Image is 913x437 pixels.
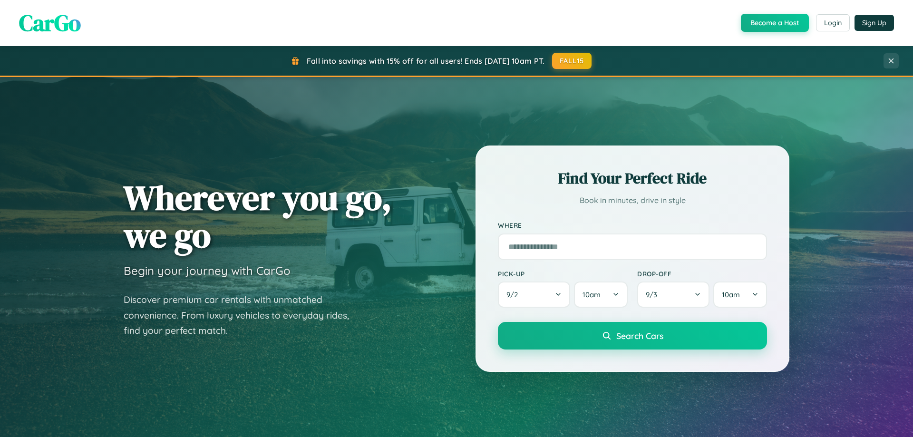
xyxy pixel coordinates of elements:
[506,290,523,299] span: 9 / 2
[498,322,767,350] button: Search Cars
[307,56,545,66] span: Fall into savings with 15% off for all users! Ends [DATE] 10am PT.
[741,14,809,32] button: Become a Host
[713,282,767,308] button: 10am
[124,292,361,339] p: Discover premium car rentals with unmatched convenience. From luxury vehicles to everyday rides, ...
[637,282,709,308] button: 9/3
[552,53,592,69] button: FALL15
[498,222,767,230] label: Where
[19,7,81,39] span: CarGo
[124,179,392,254] h1: Wherever you go, we go
[855,15,894,31] button: Sign Up
[498,194,767,207] p: Book in minutes, drive in style
[498,168,767,189] h2: Find Your Perfect Ride
[616,330,663,341] span: Search Cars
[637,270,767,278] label: Drop-off
[498,270,628,278] label: Pick-up
[646,290,662,299] span: 9 / 3
[583,290,601,299] span: 10am
[816,14,850,31] button: Login
[124,263,291,278] h3: Begin your journey with CarGo
[574,282,628,308] button: 10am
[498,282,570,308] button: 9/2
[722,290,740,299] span: 10am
